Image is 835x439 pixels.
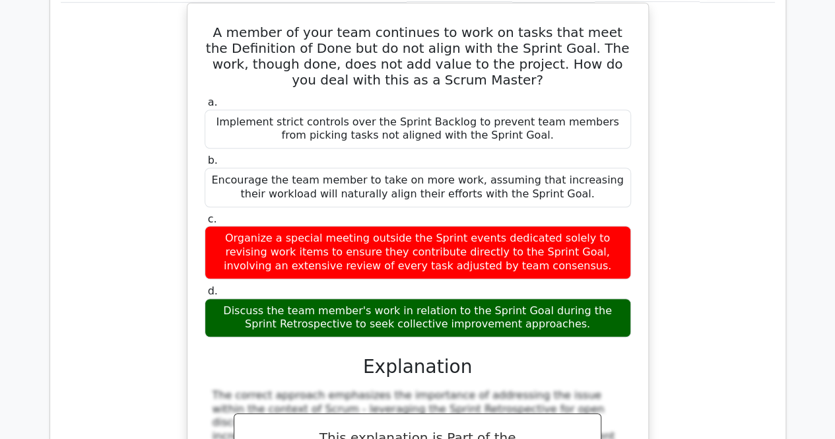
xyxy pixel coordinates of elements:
span: b. [208,154,218,166]
div: Organize a special meeting outside the Sprint events dedicated solely to revising work items to e... [205,226,631,279]
div: Implement strict controls over the Sprint Backlog to prevent team members from picking tasks not ... [205,110,631,149]
span: a. [208,96,218,108]
div: Encourage the team member to take on more work, assuming that increasing their workload will natu... [205,168,631,207]
h3: Explanation [213,356,623,378]
span: d. [208,285,218,297]
div: Discuss the team member's work in relation to the Sprint Goal during the Sprint Retrospective to ... [205,298,631,338]
span: c. [208,213,217,225]
h5: A member of your team continues to work on tasks that meet the Definition of Done but do not alig... [203,24,632,88]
